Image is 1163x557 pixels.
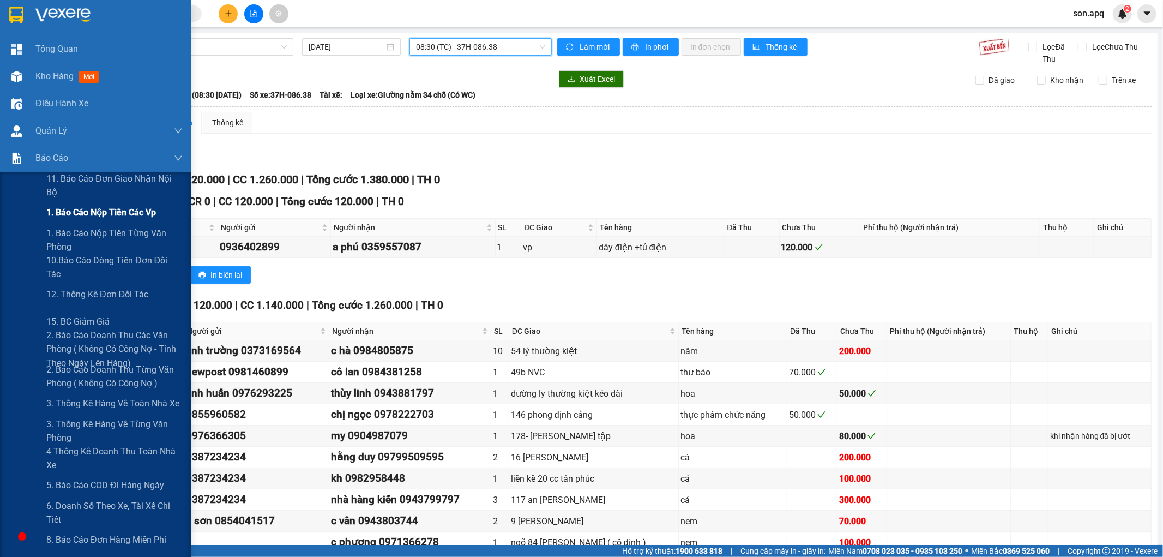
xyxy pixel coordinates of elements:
span: download [568,75,575,84]
span: Cung cấp máy in - giấy in: [740,545,825,557]
span: CC 1.140.000 [240,299,304,312]
span: mới [79,71,99,83]
div: 50.000 [789,408,835,422]
th: Đã Thu [724,219,779,237]
div: newpost 0981460899 [186,364,327,380]
div: 1 [493,408,507,422]
div: c vân 0943803744 [331,513,489,529]
div: anh huấn 0976293225 [186,385,327,402]
div: 0387234234 [186,449,327,465]
span: printer [631,43,641,52]
span: check [817,368,826,376]
div: 1 [493,472,507,486]
div: 70.000 [789,366,835,379]
div: c hà 0984805875 [331,343,489,359]
div: 1 [493,366,507,379]
span: 5. Báo cáo COD đi hàng ngày [46,478,164,492]
span: | [276,195,279,208]
div: 9 [PERSON_NAME] [511,514,677,528]
th: SL [491,322,509,340]
div: 1 [493,387,507,400]
strong: 0708 023 035 - 0935 103 250 [863,547,962,555]
button: plus [219,4,238,23]
span: 12. Thống kê đơn đối tác [46,288,148,301]
span: 2 [1125,5,1129,13]
span: Người gửi [187,325,318,337]
span: ⚪️ [965,549,968,553]
span: Chuyến: (08:30 [DATE]) [162,89,242,101]
span: printer [198,271,206,280]
div: 117 an [PERSON_NAME] [511,493,677,507]
div: nấm [680,344,785,358]
span: 15. BC giảm giá [46,315,110,328]
img: icon-new-feature [1118,9,1128,19]
th: Ghi chú [1048,322,1152,340]
span: Xuất Excel [580,73,615,85]
div: 3 [493,493,507,507]
span: Hỗ trợ kỹ thuật: [622,545,722,557]
span: Người nhận [332,325,480,337]
th: Thu hộ [1040,219,1094,237]
span: aim [275,10,282,17]
img: logo-vxr [9,7,23,23]
div: 200.000 [839,344,885,358]
div: nhà hàng kiến 0943799797 [331,492,489,508]
div: liền kề 20 cc tân phúc [511,472,677,486]
span: Làm mới [580,41,611,53]
span: 10.Báo cáo dòng tiền đơn đối tác [46,254,183,281]
div: 49b NVC [511,366,677,379]
div: 120.000 [781,241,859,254]
sup: 2 [1124,5,1131,13]
div: 16 [PERSON_NAME] [511,451,677,464]
span: son.apq [1064,7,1113,20]
span: | [213,195,216,208]
img: warehouse-icon [11,98,22,110]
span: | [306,299,309,312]
span: | [412,173,414,186]
th: Tên hàng [597,219,725,237]
span: Tài xế: [320,89,342,101]
span: ĐC Giao [512,325,667,337]
span: In phơi [645,41,670,53]
img: solution-icon [11,153,22,164]
span: check [867,432,876,440]
span: copyright [1102,547,1110,555]
div: 100.000 [839,536,885,549]
div: anh trường 0373169564 [186,343,327,359]
span: 3. Thống kê hàng về toàn nhà xe [46,397,179,410]
span: CR 0 [189,195,210,208]
div: 1 [497,241,520,254]
div: 2 [493,451,507,464]
button: file-add [244,4,263,23]
span: Lọc Đã Thu [1039,41,1078,65]
div: c phương 0971366278 [331,534,489,550]
span: TH 0 [421,299,443,312]
span: CR 120.000 [178,299,232,312]
div: 80.000 [839,429,885,443]
span: CR 120.000 [168,173,225,186]
button: aim [269,4,288,23]
span: TH 0 [417,173,440,186]
th: Chưa Thu [837,322,888,340]
button: bar-chartThống kê [744,38,808,56]
span: 4 Thống kê doanh thu toàn nhà xe [46,445,183,472]
span: Kho nhận [1046,74,1088,86]
span: Đã giao [984,74,1019,86]
span: check [867,389,876,398]
div: 178- [PERSON_NAME] tập [511,429,677,443]
th: Phí thu hộ (Người nhận trả) [887,322,1011,340]
div: 0855960582 [186,406,327,423]
div: dường ly thường kiệt kéo dài [511,387,677,400]
span: bar-chart [752,43,762,52]
span: Số xe: 37H-086.38 [250,89,311,101]
span: Lọc Chưa Thu [1088,41,1140,53]
div: 146 phong định cảng [511,408,677,422]
div: 0387234234 [186,492,327,508]
th: Tên hàng [679,322,787,340]
button: caret-down [1137,4,1156,23]
button: printerIn biên lai [190,266,251,284]
img: warehouse-icon [11,71,22,82]
span: 3. Thống kê hàng về từng văn phòng [46,417,183,445]
div: 100.000 [839,472,885,486]
div: 70.000 [839,514,885,528]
